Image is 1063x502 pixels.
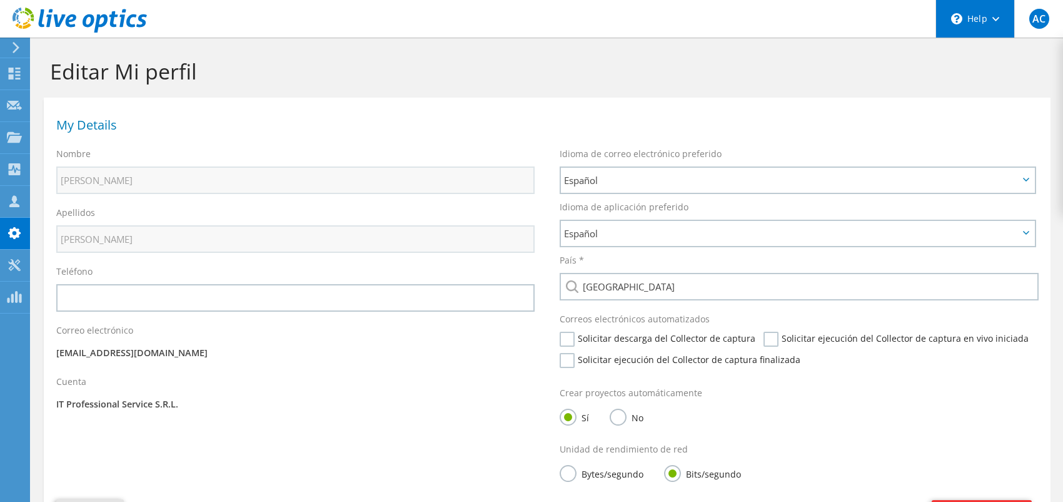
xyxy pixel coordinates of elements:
svg: \n [951,13,962,24]
label: Correos electrónicos automatizados [560,313,710,325]
label: Bytes/segundo [560,465,643,481]
p: IT Professional Service S.R.L. [56,397,535,411]
label: Idioma de correo electrónico preferido [560,148,722,160]
label: Sí [560,409,589,424]
label: Solicitar descarga del Collector de captura [560,332,755,347]
label: Teléfono [56,265,93,278]
label: Crear proyectos automáticamente [560,387,702,399]
span: Español [564,173,1019,188]
span: Español [564,226,1019,241]
label: Unidad de rendimiento de red [560,443,688,456]
label: País * [560,254,584,267]
h1: Editar Mi perfil [50,58,1038,85]
h1: My Details [56,119,1032,131]
label: Apellidos [56,207,95,219]
label: No [610,409,643,424]
label: Cuenta [56,376,86,388]
span: AC [1029,9,1049,29]
label: Correo electrónico [56,324,133,337]
label: Solicitar ejecución del Collector de captura finalizada [560,353,800,368]
label: Solicitar ejecución del Collector de captura en vivo iniciada [763,332,1029,347]
p: [EMAIL_ADDRESS][DOMAIN_NAME] [56,346,535,360]
label: Idioma de aplicación preferido [560,201,688,213]
label: Bits/segundo [664,465,741,481]
label: Nombre [56,148,91,160]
